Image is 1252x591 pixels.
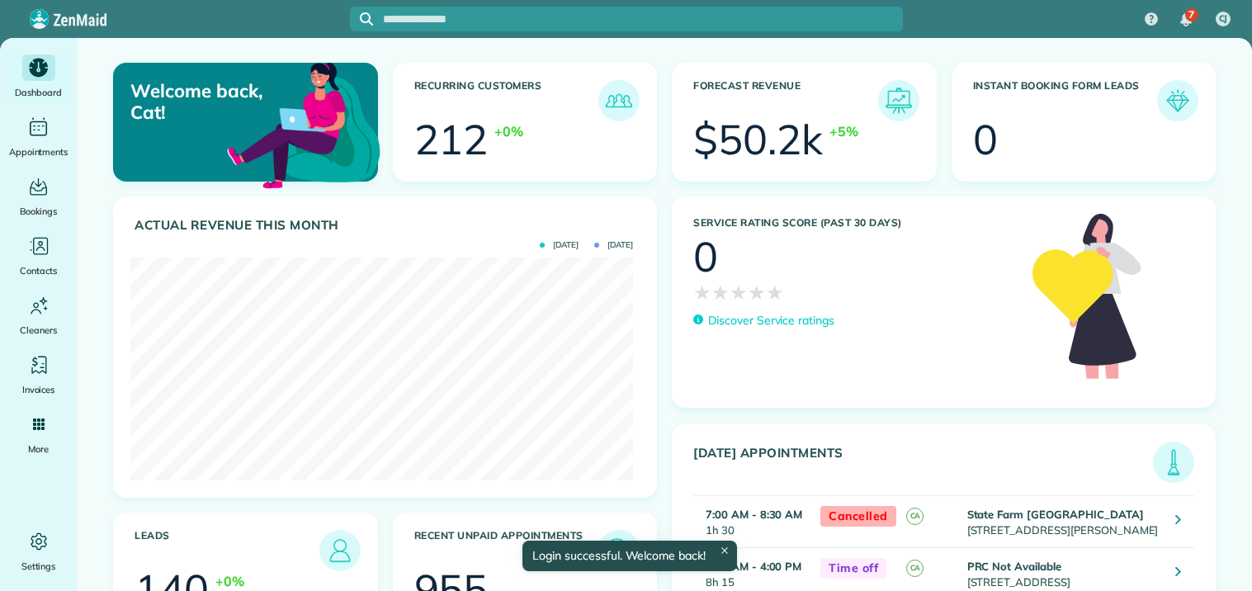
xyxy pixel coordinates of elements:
[20,262,57,279] span: Contacts
[224,44,384,204] img: dashboard_welcome-42a62b7d889689a78055ac9021e634bf52bae3f8056760290aed330b23ab8690.png
[215,571,244,591] div: +0%
[414,119,489,160] div: 212
[973,119,998,160] div: 0
[730,277,748,307] span: ★
[706,508,802,521] strong: 7:00 AM - 8:30 AM
[602,84,635,117] img: icon_recurring_customers-cf858462ba22bcd05b5a5880d41d6543d210077de5bb9ebc9590e49fd87d84ed.png
[906,508,924,525] span: CA
[20,203,58,220] span: Bookings
[594,241,633,249] span: [DATE]
[7,352,70,398] a: Invoices
[540,241,579,249] span: [DATE]
[22,381,55,398] span: Invoices
[706,560,801,573] strong: 7:45 AM - 4:00 PM
[766,277,784,307] span: ★
[7,114,70,160] a: Appointments
[967,508,1144,521] strong: State Farm [GEOGRAPHIC_DATA]
[1169,2,1203,38] div: 7 unread notifications
[324,534,357,567] img: icon_leads-1bed01f49abd5b7fead27621c3d59655bb73ed531f8eeb49469d10e621d6b896.png
[360,12,373,26] svg: Focus search
[130,80,291,124] p: Welcome back, Cat!
[414,530,599,571] h3: Recent unpaid appointments
[711,277,730,307] span: ★
[693,495,812,547] td: 1h 30
[963,495,1164,547] td: [STREET_ADDRESS][PERSON_NAME]
[350,12,373,26] button: Focus search
[1157,446,1190,479] img: icon_todays_appointments-901f7ab196bb0bea1936b74009e4eb5ffbc2d2711fa7634e0d609ed5ef32b18b.png
[135,530,319,571] h3: Leads
[693,236,718,277] div: 0
[693,119,823,160] div: $50.2k
[693,80,878,121] h3: Forecast Revenue
[602,534,635,567] img: icon_unpaid_appointments-47b8ce3997adf2238b356f14209ab4cced10bd1f174958f3ca8f1d0dd7fffeee.png
[708,312,834,329] p: Discover Service ratings
[1219,12,1228,26] span: CJ
[20,322,57,338] span: Cleaners
[7,292,70,338] a: Cleaners
[967,560,1061,573] strong: PRC Not Available
[693,277,711,307] span: ★
[693,217,1016,229] h3: Service Rating score (past 30 days)
[7,173,70,220] a: Bookings
[882,84,915,117] img: icon_forecast_revenue-8c13a41c7ed35a8dcfafea3cbb826a0462acb37728057bba2d056411b612bbbe.png
[693,446,1153,483] h3: [DATE] Appointments
[414,80,599,121] h3: Recurring Customers
[973,80,1158,121] h3: Instant Booking Form Leads
[7,528,70,574] a: Settings
[15,84,62,101] span: Dashboard
[693,312,834,329] a: Discover Service ratings
[21,558,56,574] span: Settings
[748,277,766,307] span: ★
[7,54,70,101] a: Dashboard
[494,121,523,141] div: +0%
[906,560,924,577] span: CA
[522,541,737,571] div: Login successful. Welcome back!
[9,144,69,160] span: Appointments
[135,218,640,233] h3: Actual Revenue this month
[7,233,70,279] a: Contacts
[829,121,858,141] div: +5%
[1161,84,1194,117] img: icon_form_leads-04211a6a04a5b2264e4ee56bc0799ec3eb69b7e499cbb523a139df1d13a81ae0.png
[28,441,49,457] span: More
[820,558,886,579] span: Time off
[1188,8,1194,21] span: 7
[820,506,896,527] span: Cancelled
